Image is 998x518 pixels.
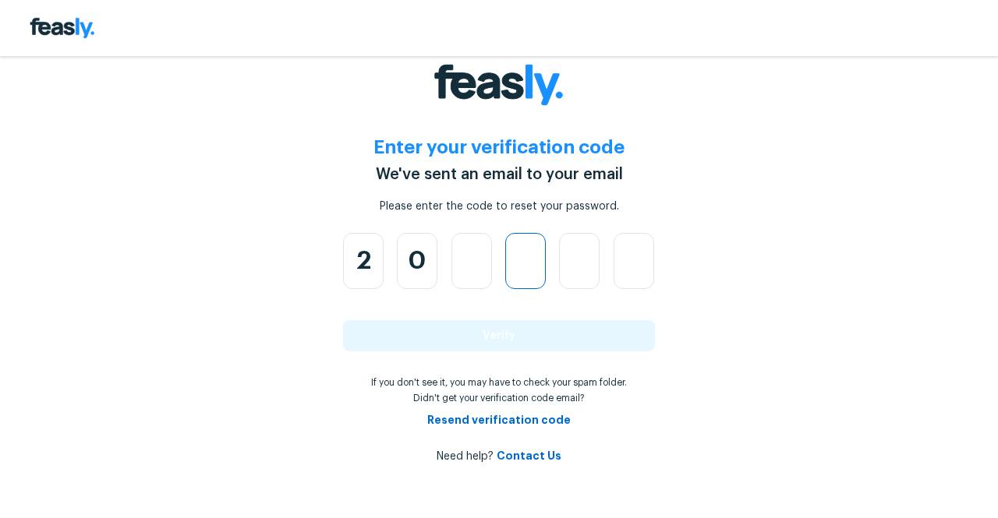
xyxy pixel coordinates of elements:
[427,414,571,425] a: Resend verification code
[497,450,561,461] a: Contact Us
[424,54,574,116] img: Feasly
[376,163,623,186] div: We've sent an email to your email
[373,135,625,160] h2: Enter your verification code
[343,392,655,404] p: Didn't get your verification code email?
[380,199,619,214] div: Please enter the code to reset your password.
[483,330,515,341] span: Verify
[25,12,100,44] img: Feasly
[343,448,655,464] div: Need help?
[343,376,655,389] p: If you don't see it, you may have to check your spam folder.
[343,320,655,351] button: Verify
